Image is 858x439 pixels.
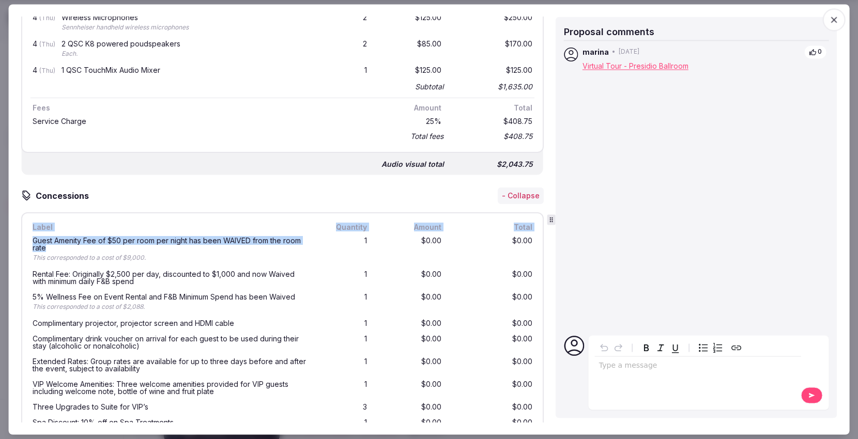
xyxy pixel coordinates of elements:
button: Bulleted list [696,341,711,355]
div: $125.00 [377,12,443,34]
div: VIP Welcome Amenities: Three welcome amenities provided for VIP guests including welcome note, bo... [33,380,309,395]
div: 1 [319,235,369,264]
div: $0.00 [452,235,534,264]
div: $0.00 [377,235,443,264]
div: 4 [30,12,51,34]
div: $250.00 [452,12,534,34]
div: $408.75 [452,129,534,144]
div: Total fees [410,131,443,142]
div: 1 [319,317,369,328]
div: $408.75 [452,116,534,127]
div: $170.00 [452,38,534,60]
div: $0.00 [377,378,443,397]
div: $0.00 [452,291,534,313]
div: $85.00 [377,38,443,60]
div: Total [452,222,534,233]
div: Subtotal [415,81,443,91]
div: 2 [319,38,369,60]
button: Underline [668,341,683,355]
div: $0.00 [452,401,534,412]
a: Virtual Tour - Presidio Ballroom [583,61,688,70]
div: Three Upgrades to Suite for VIP’s [33,403,309,410]
div: Guest Amenity Fee of $50 per room per night has been WAIVED from the room rate [33,237,309,252]
button: Numbered list [711,341,725,355]
div: $0.00 [452,378,534,397]
div: $0.00 [377,291,443,313]
h3: Concessions [32,190,99,202]
div: Complimentary drink voucher on arrival for each guest to be used during their stay (alcoholic or ... [33,335,309,349]
span: (Thu) [39,14,55,22]
div: Extended Rates: Group rates are available for up to three days before and after the event, subjec... [33,357,309,372]
div: $125.00 [452,64,534,77]
span: (Thu) [39,40,55,48]
div: 1 [319,291,369,313]
div: Amount [377,222,443,233]
div: 4 [30,38,51,60]
div: This corresponded to a cost of $2,088. [33,302,309,311]
span: Proposal comments [564,26,654,37]
button: Italic [654,341,668,355]
span: (Thu) [39,66,55,74]
div: $0.00 [377,355,443,374]
div: Amount [377,102,443,114]
div: 1 QSC TouchMix Audio Mixer [62,66,309,73]
span: • [612,48,616,57]
button: Create link [729,341,744,355]
div: $125.00 [377,64,443,77]
div: 4 [30,64,51,77]
div: Fees [30,102,369,114]
div: 1 [319,355,369,374]
div: 3 [319,401,369,412]
div: toggle group [696,341,725,355]
div: Rental Fee: Originally $2,500 per day, discounted to $1,000 and now Waived with minimum daily F&B... [33,270,309,285]
div: $0.00 [377,333,443,351]
div: Quantity [319,222,369,233]
div: Total [452,102,534,114]
div: $0.00 [377,401,443,412]
button: 0 [804,45,826,59]
button: Bold [639,341,654,355]
div: Sennheiser handheld wireless microphones [62,23,309,32]
div: This corresponded to a cost of $9,000. [33,254,309,262]
div: $0.00 [452,355,534,374]
div: $0.00 [452,317,534,328]
div: Spa Discount: 10% off on Spa Treatments [33,418,309,426]
button: - Collapse [498,187,544,204]
span: marina [583,47,609,57]
div: 25 % [377,116,443,127]
span: 0 [818,48,822,57]
span: [DATE] [619,48,639,57]
div: $0.00 [452,333,534,351]
div: 2 [319,12,369,34]
div: 1 [319,333,369,351]
div: $0.00 [377,317,443,328]
div: 1 [319,268,369,287]
div: Label [30,222,311,233]
div: $2,043.75 [452,156,535,171]
div: Each. [62,50,309,58]
div: Audio visual total [381,159,444,169]
div: $0.00 [377,268,443,287]
div: Wireless Microphones [62,14,309,21]
div: $1,635.00 [452,79,534,93]
div: 1 [319,64,369,77]
div: Service Charge [33,118,367,125]
div: 1 [319,378,369,397]
div: Complimentary projector, projector screen and HDMI cable [33,319,309,326]
div: $0.00 [452,268,534,287]
div: editable markdown [595,357,801,378]
div: 5% Wellness Fee on Event Rental and F&B Minimum Spend has been Waived [33,293,309,300]
div: 2 QSC K8 powered poudspeakers [62,40,309,48]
